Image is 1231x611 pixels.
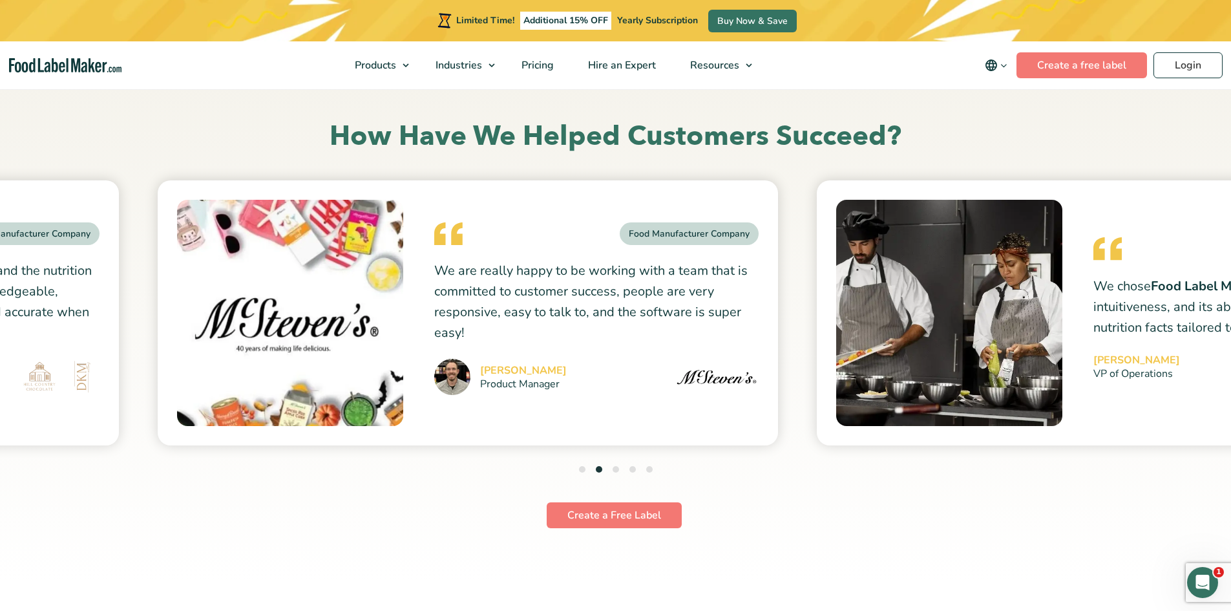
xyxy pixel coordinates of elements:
[480,365,567,376] cite: [PERSON_NAME]
[1016,52,1147,78] a: Create a free label
[505,41,568,89] a: Pricing
[708,10,797,32] a: Buy Now & Save
[351,58,397,72] span: Products
[432,58,483,72] span: Industries
[629,466,636,473] button: 4 of 5
[584,58,657,72] span: Hire an Expert
[434,261,759,343] p: We are really happy to be working with a team that is committed to customer success, people are v...
[520,12,611,30] span: Additional 15% OFF
[1093,355,1180,365] cite: [PERSON_NAME]
[579,466,585,473] button: 1 of 5
[613,466,619,473] button: 3 of 5
[193,119,1039,155] h2: How Have We Helped Customers Succeed?
[1214,567,1224,577] span: 1
[673,41,759,89] a: Resources
[456,14,514,27] span: Limited Time!
[646,466,653,473] button: 5 of 5
[1153,52,1223,78] a: Login
[547,502,682,528] a: Create a Free Label
[686,58,741,72] span: Resources
[617,14,698,27] span: Yearly Subscription
[338,41,416,89] a: Products
[419,41,501,89] a: Industries
[596,466,602,473] button: 2 of 5
[518,58,555,72] span: Pricing
[1187,567,1218,598] iframe: Intercom live chat
[480,379,567,389] small: Product Manager
[571,41,670,89] a: Hire an Expert
[620,222,759,245] div: Food Manufacturer Company
[158,180,778,445] a: Food Manufacturer Company We are really happy to be working with a team that is committed to cust...
[1093,369,1180,379] small: VP of Operations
